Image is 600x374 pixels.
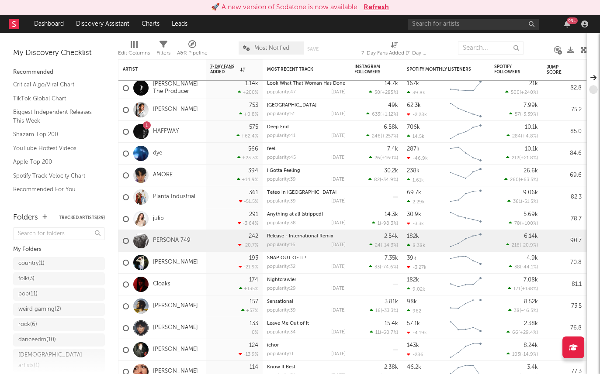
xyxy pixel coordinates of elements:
[153,106,198,113] a: [PERSON_NAME]
[524,343,538,348] div: 8.24k
[267,278,296,282] a: Nightcrawler
[446,339,486,361] svg: Chart title
[527,364,538,370] div: 3.4k
[384,124,398,130] div: 6.58k
[210,64,238,75] span: 7-Day Fans Added
[512,243,520,248] span: 216
[547,105,582,115] div: 75.2
[446,77,486,99] svg: Chart title
[446,274,486,295] svg: Chart title
[331,90,346,95] div: [DATE]
[331,177,346,182] div: [DATE]
[267,147,346,151] div: feeL
[166,15,194,33] a: Leads
[520,330,537,335] span: +29.4 %
[369,264,398,270] div: ( )
[237,177,258,182] div: +14.9 %
[521,112,537,117] span: -3.39 %
[375,90,380,95] span: 50
[382,134,397,139] span: +257 %
[505,89,538,95] div: ( )
[59,216,105,220] button: Tracked Artists(29)
[13,130,96,139] a: Shazam Top 200
[384,364,398,370] div: 2.38k
[407,146,420,152] div: 287k
[522,134,537,139] span: +4.8 %
[13,227,105,240] input: Search for folders...
[524,168,538,174] div: 26.6k
[547,323,582,333] div: 76.8
[382,112,397,117] span: +1.12 %
[13,48,105,58] div: My Discovery Checklist
[250,299,258,305] div: 157
[267,168,300,173] a: I Gotta Feeling
[407,299,417,305] div: 98k
[494,64,525,75] div: Spotify Followers
[267,321,309,326] a: Leave Me Out of It
[13,244,105,255] div: My Folders
[13,94,96,103] a: TikTok Global Chart
[512,352,520,357] span: 103
[547,83,582,93] div: 82.8
[384,168,398,174] div: 30.2k
[521,90,537,95] span: +240 %
[13,185,96,194] a: Recommended For You
[13,272,105,285] a: folk(3)
[521,243,537,248] span: -20.9 %
[361,37,427,62] div: 7-Day Fans Added (7-Day Fans Added)
[509,220,538,226] div: ( )
[267,134,295,138] div: popularity: 41
[267,234,346,239] div: Release - International Remix
[509,111,538,117] div: ( )
[248,168,258,174] div: 394
[267,125,346,130] div: Deep End
[267,81,346,86] div: Look What That Woman Has Done
[267,234,333,239] a: Release - International Remix
[407,321,420,326] div: 57.1k
[446,165,486,186] svg: Chart title
[13,303,105,316] a: weird gaming(2)
[375,265,380,270] span: 33
[385,321,398,326] div: 15.4k
[239,286,258,292] div: +135 %
[13,318,105,331] a: rock(6)
[370,329,398,335] div: ( )
[408,19,539,30] input: Search for artists
[509,264,538,270] div: ( )
[407,177,424,183] div: 1.61k
[522,287,537,292] span: +138 %
[13,67,105,78] div: Recommended
[521,265,537,270] span: -44.1 %
[524,233,538,239] div: 6.14k
[547,192,582,202] div: 82.3
[385,212,398,217] div: 14.3k
[331,112,346,117] div: [DATE]
[407,103,421,108] div: 62.3k
[407,67,472,72] div: Spotify Monthly Listeners
[267,365,295,370] a: Know It Best
[153,302,198,310] a: [PERSON_NAME]
[382,90,397,95] span: +285 %
[239,199,258,204] div: -51.5 %
[407,264,427,270] div: -3.27k
[153,215,164,223] a: julip
[331,330,346,335] div: [DATE]
[378,221,380,226] span: 1
[547,214,582,224] div: 78.7
[18,258,45,269] div: country ( 1 )
[13,107,96,125] a: Biggest Independent Releases This Week
[250,321,258,326] div: 133
[267,177,296,182] div: popularity: 39
[407,343,419,348] div: 143k
[527,255,538,261] div: 4.9k
[547,345,582,355] div: 81.4
[238,89,258,95] div: +200 %
[506,329,538,335] div: ( )
[446,143,486,165] svg: Chart title
[375,156,380,161] span: 26
[267,299,346,304] div: Sensational
[267,321,346,326] div: Leave Me Out of It
[267,256,306,261] a: SNAP OUT OF IT!
[567,17,578,24] div: 99 +
[13,349,105,372] a: [DEMOGRAPHIC_DATA] artists(1)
